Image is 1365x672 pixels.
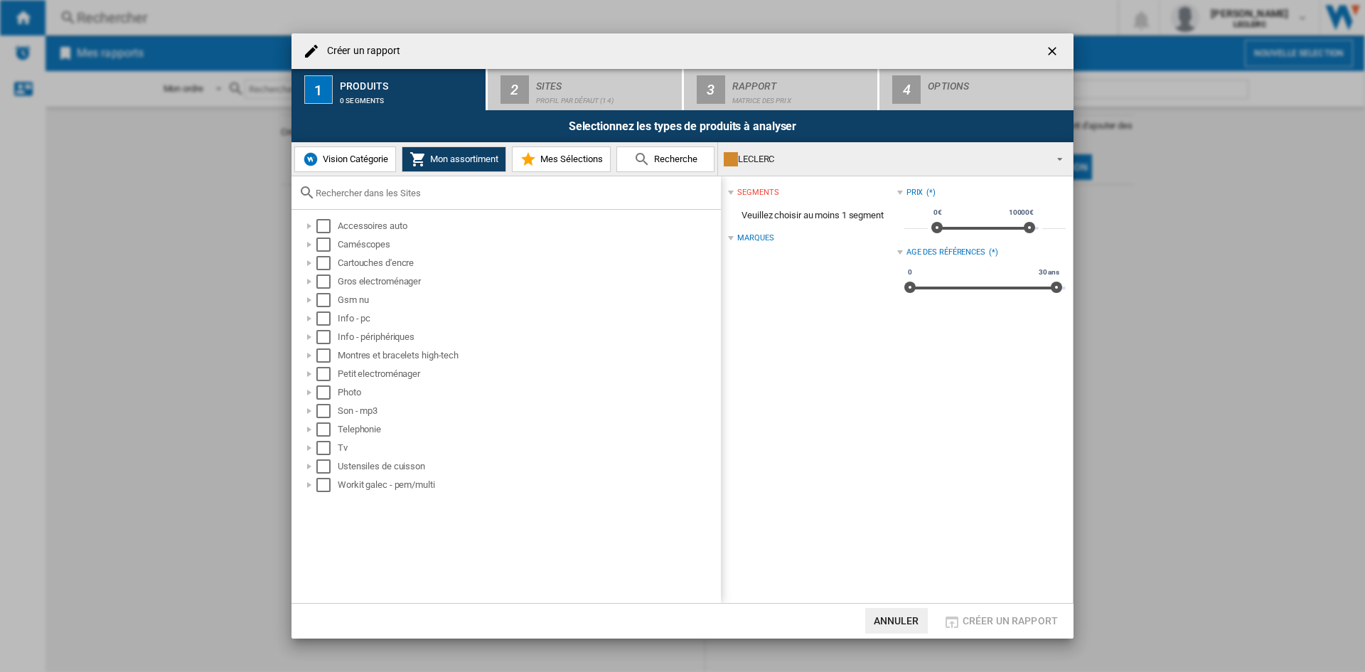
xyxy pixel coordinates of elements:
md-checkbox: Select [316,274,338,289]
span: 30 ans [1037,267,1061,278]
div: Photo [338,385,719,400]
button: 2 Sites Profil par défaut (14) [488,69,683,110]
md-checkbox: Select [316,238,338,252]
button: Mon assortiment [402,146,506,172]
button: Créer un rapport [939,608,1062,634]
div: Cartouches d'encre [338,256,719,270]
button: Annuler [865,608,928,634]
span: 10000€ [1007,207,1036,218]
md-checkbox: Select [316,311,338,326]
div: Ustensiles de cuisson [338,459,719,474]
span: Vision Catégorie [319,154,388,164]
span: Mon assortiment [427,154,498,164]
span: Recherche [651,154,697,164]
div: Tv [338,441,719,455]
md-checkbox: Select [316,330,338,344]
span: Mes Sélections [537,154,603,164]
div: Info - pc [338,311,719,326]
md-checkbox: Select [316,367,338,381]
span: Créer un rapport [963,615,1058,626]
md-checkbox: Select [316,348,338,363]
md-checkbox: Select [316,404,338,418]
div: Sites [536,75,676,90]
span: 0 [906,267,914,278]
ng-md-icon: getI18NText('BUTTONS.CLOSE_DIALOG') [1045,44,1062,61]
input: Rechercher dans les Sites [316,188,714,198]
div: Selectionnez les types de produits à analyser [291,110,1074,142]
div: Telephonie [338,422,719,437]
div: Petit electroménager [338,367,719,381]
img: wiser-icon-blue.png [302,151,319,168]
button: Mes Sélections [512,146,611,172]
md-checkbox: Select [316,422,338,437]
div: Gros electroménager [338,274,719,289]
button: Vision Catégorie [294,146,396,172]
div: Options [928,75,1068,90]
button: getI18NText('BUTTONS.CLOSE_DIALOG') [1039,37,1068,65]
div: 1 [304,75,333,104]
div: Marques [737,233,773,244]
div: Caméscopes [338,238,719,252]
div: Son - mp3 [338,404,719,418]
div: Matrice des prix [732,90,872,105]
div: Accessoires auto [338,219,719,233]
button: 1 Produits 0 segments [291,69,487,110]
span: 0€ [931,207,944,218]
div: Produits [340,75,480,90]
div: 2 [500,75,529,104]
div: LECLERC [724,149,1044,169]
div: segments [737,187,778,198]
md-checkbox: Select [316,293,338,307]
md-checkbox: Select [316,478,338,492]
div: Gsm nu [338,293,719,307]
button: 4 Options [879,69,1074,110]
div: 0 segments [340,90,480,105]
div: Prix [906,187,924,198]
span: Veuillez choisir au moins 1 segment [728,202,896,229]
div: Rapport [732,75,872,90]
md-checkbox: Select [316,256,338,270]
div: Workit galec - pem/multi [338,478,719,492]
div: Info - périphériques [338,330,719,344]
div: 4 [892,75,921,104]
button: Recherche [616,146,714,172]
div: 3 [697,75,725,104]
md-checkbox: Select [316,459,338,474]
div: Profil par défaut (14) [536,90,676,105]
div: Age des références [906,247,985,258]
md-checkbox: Select [316,219,338,233]
md-checkbox: Select [316,441,338,455]
md-checkbox: Select [316,385,338,400]
h4: Créer un rapport [320,44,401,58]
button: 3 Rapport Matrice des prix [684,69,879,110]
div: Montres et bracelets high-tech [338,348,719,363]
